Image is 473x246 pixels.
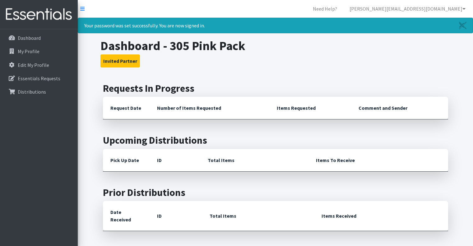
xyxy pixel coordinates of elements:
p: Edit My Profile [18,62,49,68]
a: Close [453,18,473,33]
a: Need Help? [308,2,342,15]
img: HumanEssentials [2,4,75,25]
p: Distributions [18,89,46,95]
div: Your password was set successfully. You are now signed in. [78,18,473,33]
h2: Prior Distributions [103,187,448,198]
h2: Upcoming Distributions [103,134,448,146]
th: ID [150,149,200,172]
th: Total Items [200,149,308,172]
a: Essentials Requests [2,72,75,85]
p: Essentials Requests [18,75,60,81]
h1: Dashboard - 305 Pink Pack [100,38,450,53]
a: Edit My Profile [2,59,75,71]
button: Invited Partner [100,54,140,67]
th: ID [150,201,202,231]
th: Items Received [314,201,448,231]
a: My Profile [2,45,75,58]
p: Dashboard [18,35,41,41]
th: Pick Up Date [103,149,150,172]
p: My Profile [18,48,39,54]
th: Items Requested [269,97,351,119]
a: Distributions [2,86,75,98]
th: Date Received [103,201,150,231]
a: Dashboard [2,32,75,44]
th: Number of Items Requested [150,97,270,119]
th: Comment and Sender [351,97,448,119]
th: Request Date [103,97,150,119]
a: [PERSON_NAME][EMAIL_ADDRESS][DOMAIN_NAME] [345,2,471,15]
h2: Requests In Progress [103,82,448,94]
th: Items To Receive [308,149,448,172]
th: Total Items [202,201,314,231]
